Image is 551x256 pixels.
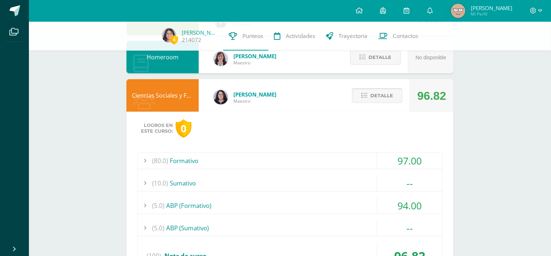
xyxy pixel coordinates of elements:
[416,55,446,60] span: No disponible
[152,153,168,169] span: (80.0)
[176,119,191,138] div: 0
[268,22,320,51] a: Actividades
[233,91,276,98] span: [PERSON_NAME]
[352,88,403,103] button: Detalle
[377,197,442,214] div: 94.00
[286,32,315,40] span: Actividades
[373,22,423,51] a: Contactos
[377,153,442,169] div: 97.00
[152,197,164,214] span: (5.0)
[152,175,168,191] span: (10.0)
[369,51,391,64] span: Detalle
[126,79,199,112] div: Ciencias Sociales y Formación Ciudadana
[138,197,442,214] div: ABP (Formativo)
[242,32,263,40] span: Punteos
[223,22,268,51] a: Punteos
[126,41,199,73] div: Homeroom
[350,50,401,65] button: Detalle
[152,220,164,236] span: (5.0)
[451,4,465,18] img: da0de1698857389b01b9913c08ee4643.png
[162,28,176,43] img: 827ea4b7cc97872ec63cfb1b85fce88f.png
[471,4,512,12] span: [PERSON_NAME]
[377,175,442,191] div: --
[393,32,418,40] span: Contactos
[471,11,512,17] span: Mi Perfil
[182,29,218,36] a: [PERSON_NAME]
[377,220,442,236] div: --
[370,89,393,102] span: Detalle
[138,220,442,236] div: ABP (Sumativo)
[233,98,276,104] span: Maestro
[214,52,228,66] img: 11d0a4ab3c631824f792e502224ffe6b.png
[182,36,201,44] a: 214072
[233,52,276,60] span: [PERSON_NAME]
[417,80,446,112] div: 96.82
[233,60,276,66] span: Maestro
[339,32,367,40] span: Trayectoria
[138,153,442,169] div: Formativo
[138,175,442,191] div: Sumativo
[170,35,178,44] span: 4
[141,123,173,134] span: Logros en este curso:
[214,90,228,104] img: f270ddb0ea09d79bf84e45c6680ec463.png
[320,22,373,51] a: Trayectoria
